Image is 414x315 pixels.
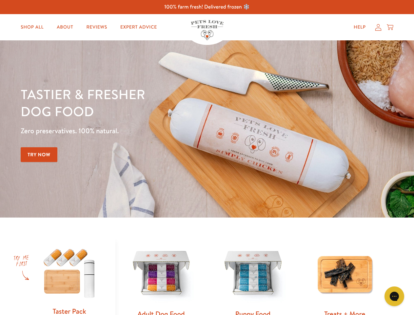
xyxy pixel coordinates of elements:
[348,21,371,34] a: Help
[191,20,224,40] img: Pets Love Fresh
[15,21,49,34] a: Shop All
[381,284,407,308] iframe: Gorgias live chat messenger
[21,147,57,162] a: Try Now
[115,21,162,34] a: Expert Advice
[51,21,78,34] a: About
[21,125,269,137] p: Zero preservatives. 100% natural.
[81,21,112,34] a: Reviews
[21,86,269,120] h1: Tastier & fresher dog food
